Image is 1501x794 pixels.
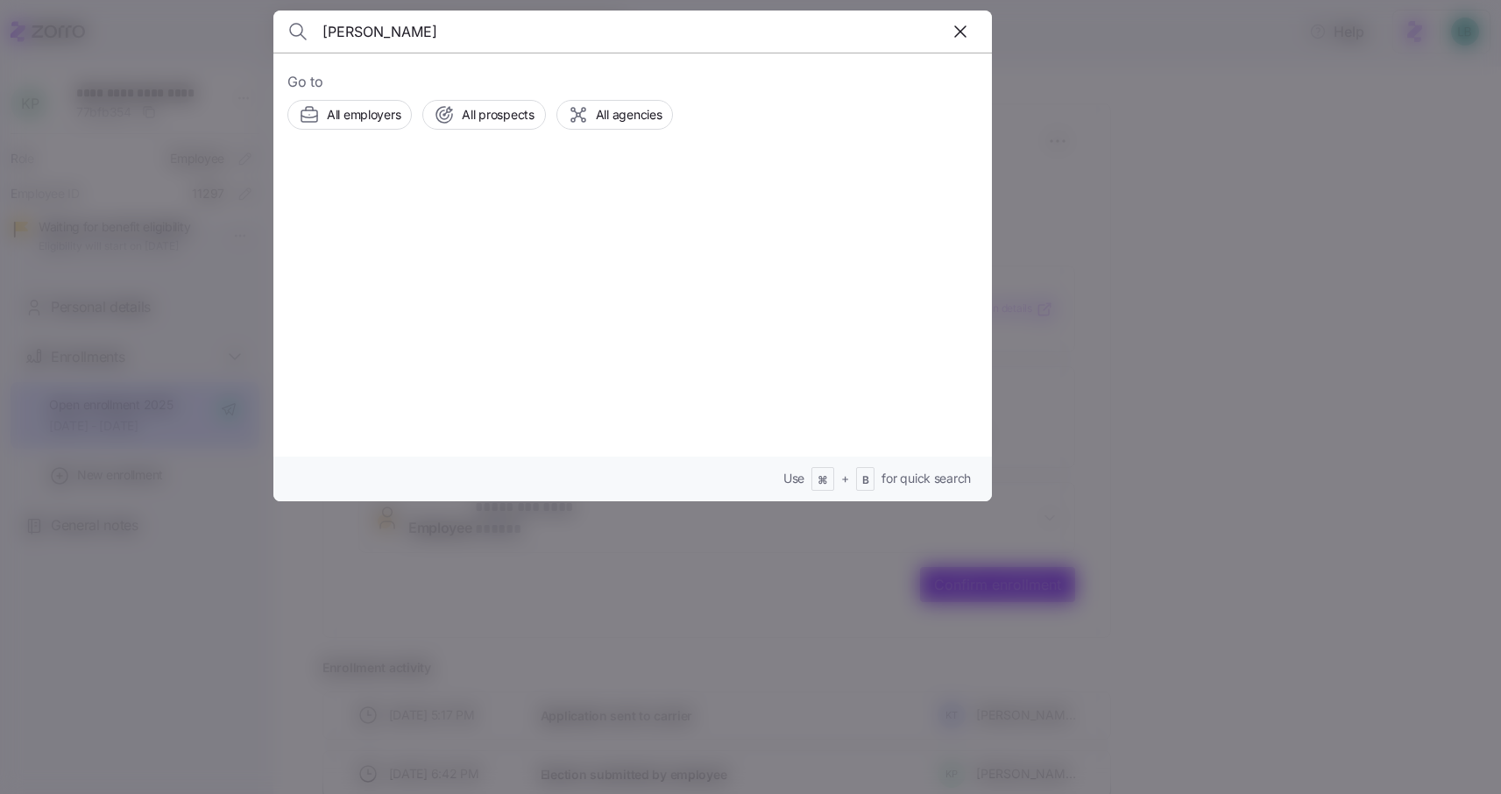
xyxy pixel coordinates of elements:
span: B [862,473,869,488]
span: + [841,470,849,487]
button: All prospects [422,100,545,130]
button: All agencies [556,100,674,130]
span: ⌘ [818,473,828,488]
span: Go to [287,71,978,93]
span: All prospects [462,106,534,124]
span: Use [783,470,804,487]
span: All employers [327,106,400,124]
span: All agencies [596,106,662,124]
button: All employers [287,100,412,130]
span: for quick search [881,470,971,487]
